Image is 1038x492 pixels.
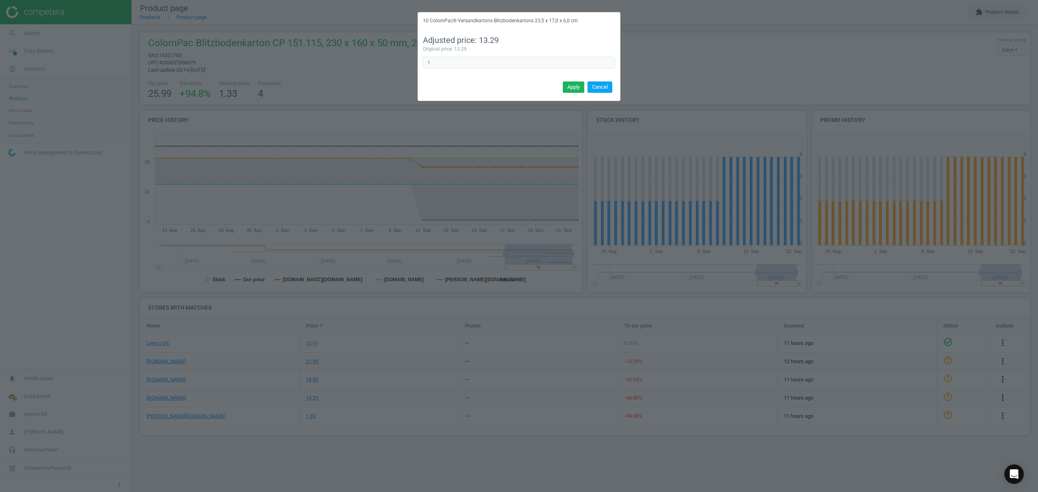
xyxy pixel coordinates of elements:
h5: 10 ColomPac® Versandkartons Blitzbodenkartons 23,5 x 17,0 x 6,0 cm [423,17,578,24]
input: Enter correct coefficient [423,57,615,69]
div: Original price: 13.29 [423,46,615,53]
div: Open Intercom Messenger [1004,464,1024,484]
button: Cancel [588,81,612,93]
div: Adjusted price: 13.29 [423,35,615,46]
button: Apply [563,81,584,93]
